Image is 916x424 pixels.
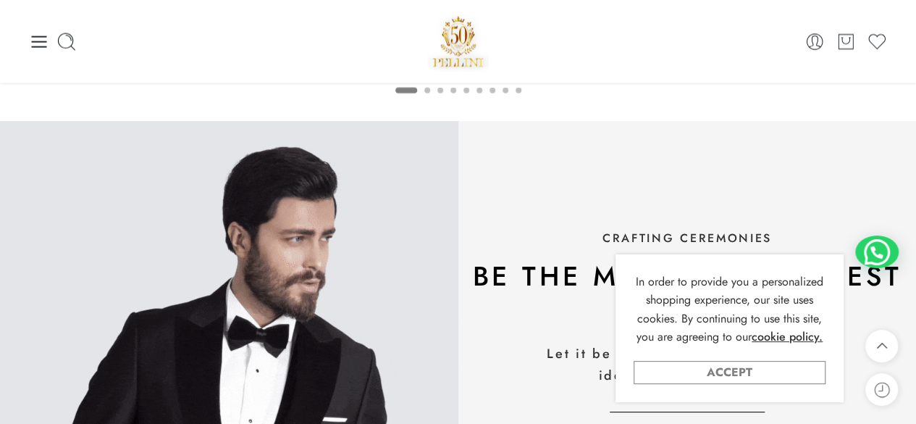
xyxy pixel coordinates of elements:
[547,344,827,385] span: Let it be unique for yourself and yet identifiable for others.
[836,32,856,52] a: Cart
[634,361,825,384] a: Accept
[427,11,489,72] a: Pellini -
[636,273,823,346] span: In order to provide you a personalized shopping experience, our site uses cookies. By continuing ...
[466,259,909,328] h2: be the man in the finest suit
[602,230,772,246] span: CRAFTING CEREMONIES
[752,328,823,346] a: cookie policy.
[427,11,489,72] img: Pellini
[867,32,887,52] a: Wishlist
[804,32,825,52] a: Login / Register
